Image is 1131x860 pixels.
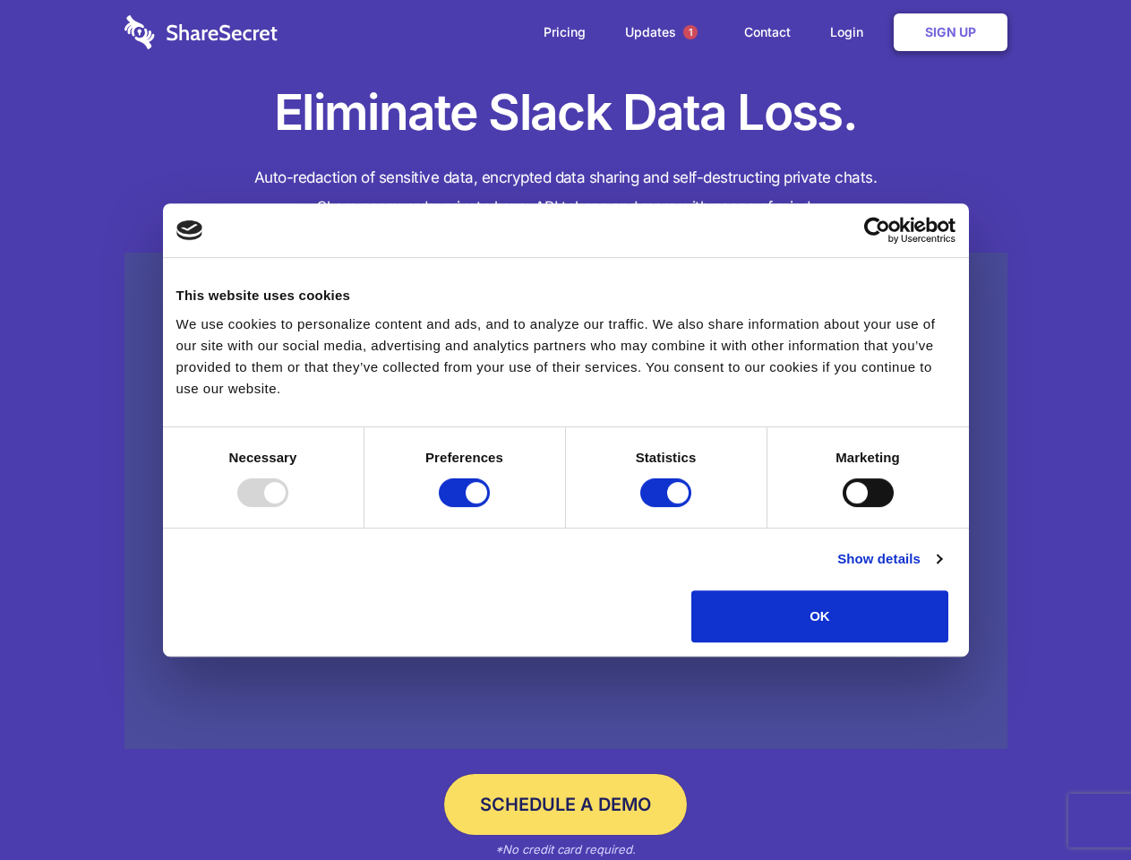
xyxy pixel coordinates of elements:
button: OK [691,590,948,642]
img: logo-wordmark-white-trans-d4663122ce5f474addd5e946df7df03e33cb6a1c49d2221995e7729f52c070b2.svg [124,15,278,49]
div: This website uses cookies [176,285,955,306]
a: Usercentrics Cookiebot - opens in a new window [799,217,955,244]
div: We use cookies to personalize content and ads, and to analyze our traffic. We also share informat... [176,314,955,400]
strong: Statistics [636,450,697,465]
span: 1 [683,25,698,39]
strong: Necessary [229,450,297,465]
a: Sign Up [894,13,1007,51]
h4: Auto-redaction of sensitive data, encrypted data sharing and self-destructing private chats. Shar... [124,163,1007,222]
a: Login [812,4,890,60]
strong: Marketing [835,450,900,465]
a: Pricing [526,4,604,60]
h1: Eliminate Slack Data Loss. [124,81,1007,145]
img: logo [176,220,203,240]
a: Show details [837,548,941,570]
a: Contact [726,4,809,60]
em: *No credit card required. [495,842,636,856]
a: Schedule a Demo [444,774,687,835]
strong: Preferences [425,450,503,465]
a: Wistia video thumbnail [124,253,1007,750]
